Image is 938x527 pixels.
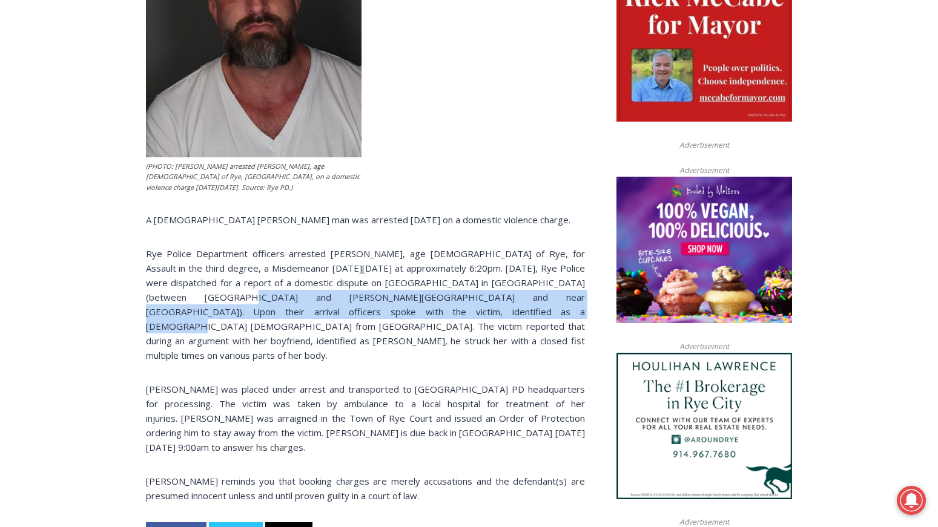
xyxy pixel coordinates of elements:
[667,341,741,352] span: Advertisement
[146,212,585,227] p: A [DEMOGRAPHIC_DATA] [PERSON_NAME] man was arrested [DATE] on a domestic violence charge.
[146,246,585,362] p: Rye Police Department officers arrested [PERSON_NAME], age [DEMOGRAPHIC_DATA] of Rye, for Assault...
[317,120,561,148] span: Intern @ [DOMAIN_NAME]
[667,165,741,176] span: Advertisement
[306,1,572,117] div: "[PERSON_NAME] and I covered the [DATE] Parade, which was a really eye opening experience as I ha...
[146,161,362,193] figcaption: (PHOTO: [PERSON_NAME] arrested [PERSON_NAME], age [DEMOGRAPHIC_DATA] of Rye, [GEOGRAPHIC_DATA], o...
[616,353,792,499] img: Houlihan Lawrence The #1 Brokerage in Rye City
[667,139,741,151] span: Advertisement
[146,382,585,454] p: [PERSON_NAME] was placed under arrest and transported to [GEOGRAPHIC_DATA] PD headquarters for pr...
[146,474,585,503] p: [PERSON_NAME] reminds you that booking charges are merely accusations and the defendant(s) are pr...
[616,177,792,323] img: Baked by Melissa
[291,117,587,151] a: Intern @ [DOMAIN_NAME]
